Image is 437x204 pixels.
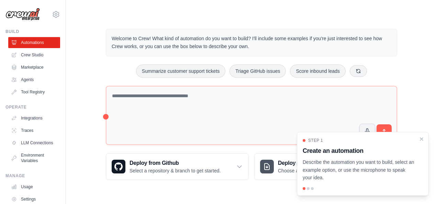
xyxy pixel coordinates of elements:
a: Tool Registry [8,87,60,98]
img: Logo [5,8,40,21]
iframe: Chat Widget [403,171,437,204]
a: Automations [8,37,60,48]
a: Usage [8,181,60,192]
p: Choose a zip file to upload. [278,167,336,174]
button: Triage GitHub issues [229,65,286,78]
h3: Deploy from Github [130,159,221,167]
a: Agents [8,74,60,85]
a: Environment Variables [8,150,60,166]
button: Summarize customer support tickets [136,65,225,78]
h3: Deploy from zip file [278,159,336,167]
a: Integrations [8,113,60,124]
p: Describe the automation you want to build, select an example option, or use the microphone to spe... [303,158,415,182]
a: Marketplace [8,62,60,73]
p: Select a repository & branch to get started. [130,167,221,174]
a: Crew Studio [8,49,60,60]
p: Welcome to Crew! What kind of automation do you want to build? I'll include some examples if you'... [112,35,391,50]
div: Operate [5,104,60,110]
h3: Create an automation [303,146,415,156]
button: Close walkthrough [419,136,424,142]
button: Score inbound leads [290,65,346,78]
div: Build [5,29,60,34]
div: Manage [5,173,60,179]
span: Step 1 [308,138,323,143]
a: Traces [8,125,60,136]
a: LLM Connections [8,137,60,148]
